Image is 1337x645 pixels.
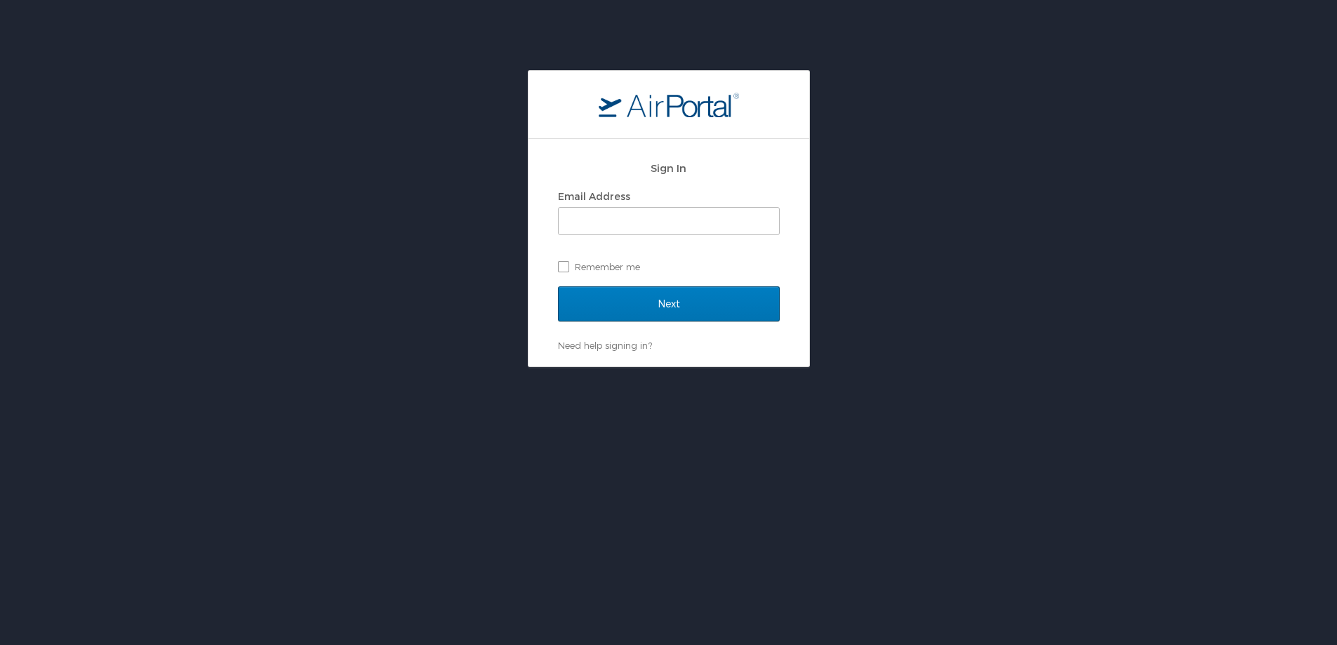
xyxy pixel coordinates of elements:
a: Need help signing in? [558,340,652,351]
h2: Sign In [558,160,780,176]
label: Email Address [558,190,630,202]
img: logo [599,92,739,117]
label: Remember me [558,256,780,277]
input: Next [558,286,780,321]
